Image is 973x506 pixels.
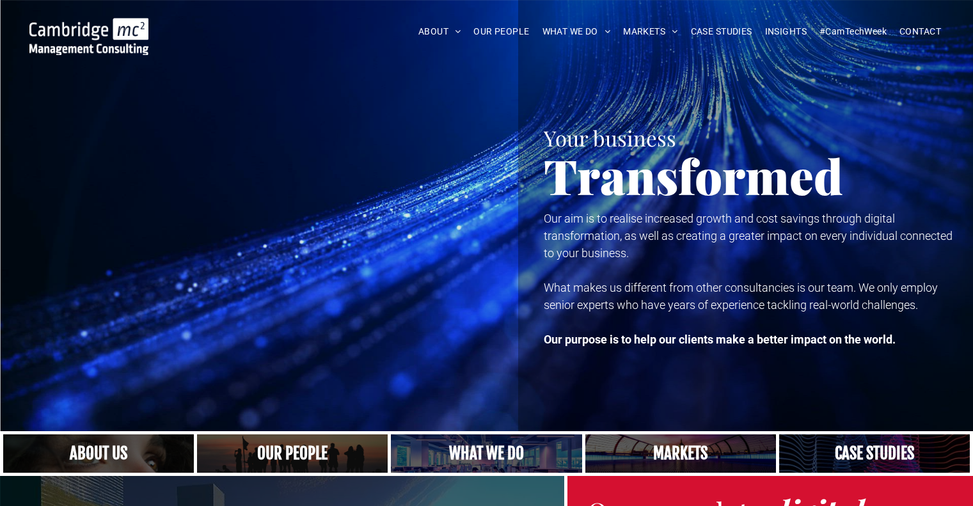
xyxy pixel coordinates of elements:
a: Case Studies | Cambridge Management Consulting > Case Studies [779,434,970,473]
a: OUR PEOPLE [467,22,535,42]
a: CASE STUDIES [684,22,759,42]
img: Cambridge MC Logo, digital transformation [29,18,148,55]
span: Transformed [544,143,843,207]
strong: Our purpose is to help our clients make a better impact on the world. [544,333,896,346]
a: INSIGHTS [759,22,813,42]
span: Our aim is to realise increased growth and cost savings through digital transformation, as well a... [544,212,953,260]
a: ABOUT [412,22,468,42]
span: Your business [544,123,676,152]
span: What makes us different from other consultancies is our team. We only employ senior experts who h... [544,281,938,312]
a: A yoga teacher lifting his whole body off the ground in the peacock pose [391,434,581,473]
a: WHAT WE DO [536,22,617,42]
a: Your Business Transformed | Cambridge Management Consulting [29,20,148,33]
a: #CamTechWeek [813,22,893,42]
a: MARKETS [617,22,684,42]
a: A crowd in silhouette at sunset, on a rise or lookout point [197,434,388,473]
a: CONTACT [893,22,947,42]
a: Close up of woman's face, centered on her eyes [3,434,194,473]
a: Telecoms | Decades of Experience Across Multiple Industries & Regions [585,434,776,473]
